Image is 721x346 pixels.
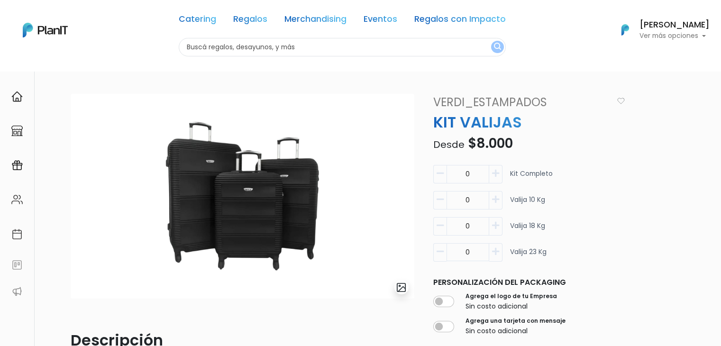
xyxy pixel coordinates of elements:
p: Sin costo adicional [465,301,557,311]
label: Agrega una tarjeta con mensaje [465,317,566,325]
img: gallery-light [396,282,407,293]
p: Valija 23 Kg [510,247,547,265]
img: PlanIt Logo [615,19,636,40]
a: Regalos [233,15,267,27]
a: Regalos con Impacto [414,15,506,27]
a: Eventos [364,15,397,27]
a: VERDI_ESTAMPADOS [428,94,613,111]
p: Ver más opciones [639,33,710,39]
img: PlanIt Logo [23,23,68,37]
img: search_button-432b6d5273f82d61273b3651a40e1bd1b912527efae98b1b7a1b2c0702e16a8d.svg [494,43,501,52]
p: Valija 10 Kg [510,195,545,213]
img: heart_icon [617,98,625,104]
a: Merchandising [284,15,347,27]
span: $8.000 [468,134,513,153]
label: Agrega el logo de tu Empresa [465,292,557,300]
p: Kit completo [510,169,553,187]
img: 2000___2000-Photoroom.jpg [71,94,414,299]
img: feedback-78b5a0c8f98aac82b08bfc38622c3050aee476f2c9584af64705fc4e61158814.svg [11,259,23,271]
p: Valija 18 Kg [510,221,545,239]
img: campaigns-02234683943229c281be62815700db0a1741e53638e28bf9629b52c665b00959.svg [11,160,23,171]
img: people-662611757002400ad9ed0e3c099ab2801c6687ba6c219adb57efc949bc21e19d.svg [11,194,23,205]
p: Sin costo adicional [465,326,566,336]
img: home-e721727adea9d79c4d83392d1f703f7f8bce08238fde08b1acbfd93340b81755.svg [11,91,23,102]
button: PlanIt Logo [PERSON_NAME] Ver más opciones [609,18,710,42]
input: Buscá regalos, desayunos, y más [179,38,506,56]
p: Personalización del packaging [433,277,625,288]
img: calendar-87d922413cdce8b2cf7b7f5f62616a5cf9e4887200fb71536465627b3292af00.svg [11,228,23,240]
p: KIT VALIJAS [428,111,630,134]
a: Catering [179,15,216,27]
h6: [PERSON_NAME] [639,21,710,29]
img: partners-52edf745621dab592f3b2c58e3bca9d71375a7ef29c3b500c9f145b62cc070d4.svg [11,286,23,297]
span: Desde [433,138,465,151]
img: marketplace-4ceaa7011d94191e9ded77b95e3339b90024bf715f7c57f8cf31f2d8c509eaba.svg [11,125,23,137]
